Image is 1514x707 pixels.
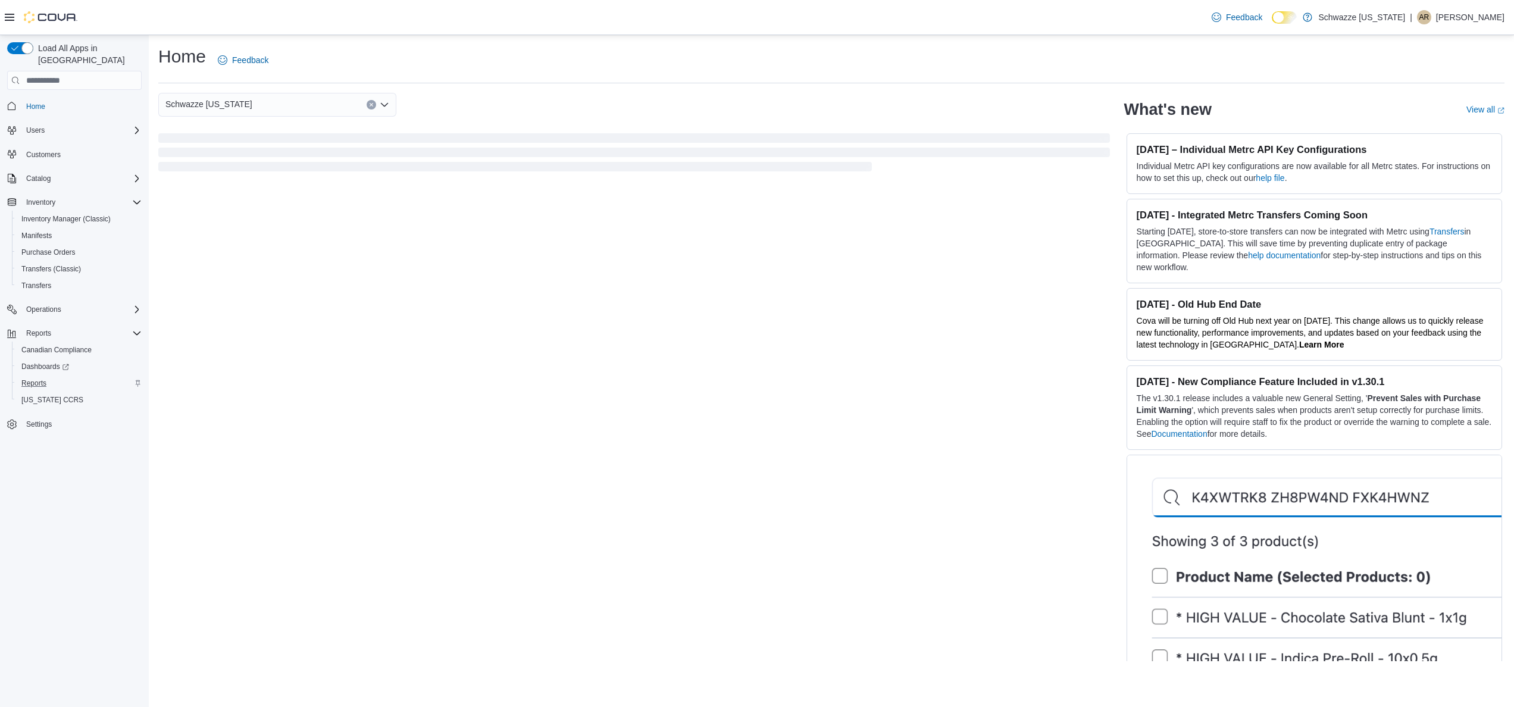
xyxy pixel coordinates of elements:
button: Operations [21,302,66,317]
button: Reports [12,375,146,392]
a: Home [21,99,50,114]
p: [PERSON_NAME] [1436,10,1504,24]
span: Home [26,102,45,111]
span: Customers [21,147,142,162]
a: Transfers [1429,227,1465,236]
span: Feedback [1226,11,1262,23]
span: Canadian Compliance [17,343,142,357]
button: Canadian Compliance [12,342,146,358]
button: Clear input [367,100,376,110]
span: Manifests [21,231,52,240]
span: Reports [26,329,51,338]
span: AR [1419,10,1429,24]
span: Feedback [232,54,268,66]
div: Austin Ronningen [1417,10,1431,24]
h3: [DATE] - New Compliance Feature Included in v1.30.1 [1137,376,1492,387]
button: Manifests [12,227,146,244]
button: Home [2,97,146,114]
span: Reports [17,376,142,390]
span: Settings [26,420,52,429]
span: Inventory Manager (Classic) [21,214,111,224]
a: Purchase Orders [17,245,80,259]
span: Transfers (Classic) [17,262,142,276]
button: Inventory [2,194,146,211]
button: Catalog [2,170,146,187]
button: Transfers (Classic) [12,261,146,277]
span: Reports [21,378,46,388]
input: Dark Mode [1272,11,1297,24]
span: Cova will be turning off Old Hub next year on [DATE]. This change allows us to quickly release ne... [1137,316,1484,349]
p: The v1.30.1 release includes a valuable new General Setting, ' ', which prevents sales when produ... [1137,392,1492,440]
span: Purchase Orders [21,248,76,257]
button: Users [21,123,49,137]
a: [US_STATE] CCRS [17,393,88,407]
span: Users [26,126,45,135]
span: Operations [26,305,61,314]
h3: [DATE] – Individual Metrc API Key Configurations [1137,143,1492,155]
span: Dashboards [21,362,69,371]
a: help file [1256,173,1284,183]
span: Inventory [21,195,142,209]
button: Purchase Orders [12,244,146,261]
img: Cova [24,11,77,23]
span: Transfers [17,279,142,293]
span: Users [21,123,142,137]
span: Canadian Compliance [21,345,92,355]
button: Catalog [21,171,55,186]
span: Loading [158,136,1110,174]
svg: External link [1497,107,1504,114]
button: Inventory Manager (Classic) [12,211,146,227]
a: Feedback [213,48,273,72]
span: Schwazze [US_STATE] [165,97,252,111]
a: Inventory Manager (Classic) [17,212,115,226]
a: Dashboards [12,358,146,375]
a: Manifests [17,229,57,243]
button: Reports [21,326,56,340]
span: Transfers (Classic) [21,264,81,274]
a: help documentation [1248,251,1321,260]
span: Catalog [21,171,142,186]
span: Settings [21,417,142,431]
nav: Complex example [7,92,142,464]
a: Reports [17,376,51,390]
p: Individual Metrc API key configurations are now available for all Metrc states. For instructions ... [1137,160,1492,184]
span: Washington CCRS [17,393,142,407]
a: Canadian Compliance [17,343,96,357]
a: Customers [21,148,65,162]
span: Home [21,98,142,113]
h2: What's new [1124,100,1212,119]
button: Customers [2,146,146,163]
span: [US_STATE] CCRS [21,395,83,405]
h1: Home [158,45,206,68]
button: Inventory [21,195,60,209]
a: Transfers [17,279,56,293]
h3: [DATE] - Integrated Metrc Transfers Coming Soon [1137,209,1492,221]
a: Transfers (Classic) [17,262,86,276]
span: Manifests [17,229,142,243]
button: Users [2,122,146,139]
p: Starting [DATE], store-to-store transfers can now be integrated with Metrc using in [GEOGRAPHIC_D... [1137,226,1492,273]
span: Transfers [21,281,51,290]
button: [US_STATE] CCRS [12,392,146,408]
a: Learn More [1299,340,1344,349]
span: Operations [21,302,142,317]
a: Documentation [1152,429,1208,439]
span: Inventory [26,198,55,207]
span: Customers [26,150,61,159]
button: Reports [2,325,146,342]
span: Catalog [26,174,51,183]
a: Feedback [1207,5,1267,29]
span: Load All Apps in [GEOGRAPHIC_DATA] [33,42,142,66]
span: Reports [21,326,142,340]
button: Transfers [12,277,146,294]
span: Inventory Manager (Classic) [17,212,142,226]
p: | [1410,10,1412,24]
button: Open list of options [380,100,389,110]
h3: [DATE] - Old Hub End Date [1137,298,1492,310]
a: Dashboards [17,359,74,374]
p: Schwazze [US_STATE] [1318,10,1405,24]
a: View allExternal link [1466,105,1504,114]
span: Purchase Orders [17,245,142,259]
